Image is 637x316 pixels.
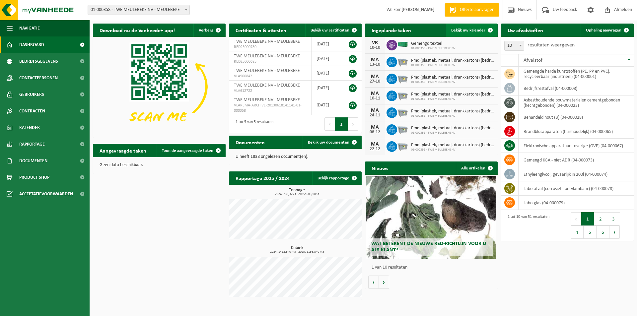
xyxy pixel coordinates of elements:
[524,58,542,63] span: Afvalstof
[193,24,225,37] button: Verberg
[519,81,634,95] td: bedrijfsrestafval (04-000008)
[365,24,418,36] h2: Ingeplande taken
[411,58,494,63] span: Pmd (plastiek, metaal, drankkartons) (bedrijven)
[411,92,494,97] span: Pmd (plastiek, metaal, drankkartons) (bedrijven)
[519,67,634,81] td: gemengde harde kunststoffen (PE, PP en PVC), recycleerbaar (industrieel) (04-000001)
[366,176,496,259] a: Wat betekent de nieuwe RED-richtlijn voor u als klant?
[519,95,634,110] td: asbesthoudende bouwmaterialen cementgebonden (hechtgebonden) (04-000023)
[446,24,497,37] a: Bekijk uw kalender
[371,241,486,253] span: Wat betekent de nieuwe RED-richtlijn voor u als klant?
[234,103,306,113] span: VLAREMA-ARCHIVE-20130618141141-01-000358
[397,140,408,152] img: WB-2500-GAL-GY-01
[312,81,342,95] td: [DATE]
[234,97,300,102] span: TWE MEULEBEKE NV - MEULEBEKE
[609,225,620,239] button: Next
[607,212,620,225] button: 3
[93,144,153,157] h2: Aangevraagde taken
[594,212,607,225] button: 2
[232,188,362,196] h3: Tonnage
[519,124,634,139] td: brandblusapparaten (huishoudelijk) (04-000065)
[303,136,361,149] a: Bekijk uw documenten
[229,171,296,184] h2: Rapportage 2025 / 2024
[100,163,219,167] p: Geen data beschikbaar.
[519,139,634,153] td: elektronische apparatuur - overige (OVE) (04-000067)
[368,108,382,113] div: MA
[397,106,408,118] img: WB-2500-GAL-GY-01
[504,41,524,51] span: 10
[229,136,271,149] h2: Documenten
[584,225,597,239] button: 5
[232,193,362,196] span: 2024: 738,327 t - 2025: 603,985 t
[411,143,494,148] span: Pmd (plastiek, metaal, drankkartons) (bedrijven)
[445,3,499,17] a: Offerte aanvragen
[19,36,44,53] span: Dashboard
[311,28,349,32] span: Bekijk uw certificaten
[19,86,44,103] span: Gebruikers
[234,83,300,88] span: TWE MEULEBEKE NV - MEULEBEKE
[411,75,494,80] span: Pmd (plastiek, metaal, drankkartons) (bedrijven)
[312,51,342,66] td: [DATE]
[456,161,497,175] a: Alle artikelen
[368,91,382,96] div: MA
[234,54,300,59] span: TWE MEULEBEKE NV - MEULEBEKE
[368,142,382,147] div: MA
[199,28,213,32] span: Verberg
[528,42,575,48] label: resultaten weergeven
[19,70,58,86] span: Contactpersonen
[234,88,306,94] span: VLA612722
[19,119,40,136] span: Kalender
[305,24,361,37] a: Bekijk uw certificaten
[397,41,408,47] img: HK-XC-40-GN-00
[88,5,190,15] span: 01-000358 - TWE MEULEBEKE NV - MEULEBEKE
[571,225,584,239] button: 4
[234,44,306,50] span: RED25000730
[312,66,342,81] td: [DATE]
[411,46,456,50] span: 01-000358 - TWE MEULEBEKE NV
[19,169,49,186] span: Product Shop
[19,53,58,70] span: Bedrijfsgegevens
[501,24,550,36] h2: Uw afvalstoffen
[411,131,494,135] span: 01-000358 - TWE MEULEBEKE NV
[93,24,181,36] h2: Download nu de Vanheede+ app!
[397,90,408,101] img: WB-2500-GAL-GY-01
[372,265,494,270] p: 1 van 10 resultaten
[312,95,342,115] td: [DATE]
[581,24,633,37] a: Ophaling aanvragen
[234,74,306,79] span: VLA900842
[519,153,634,167] td: gemengd KGA - niet ADR (04-000073)
[368,74,382,79] div: MA
[335,117,348,131] button: 1
[397,73,408,84] img: WB-2500-GAL-GY-01
[519,181,634,196] td: labo-afval (corrosief - ontvlambaar) (04-000078)
[234,59,306,64] span: RED25000685
[19,186,73,202] span: Acceptatievoorwaarden
[581,212,594,225] button: 1
[162,149,213,153] span: Toon de aangevraagde taken
[368,45,382,50] div: 10-10
[368,276,379,289] button: Vorige
[411,109,494,114] span: Pmd (plastiek, metaal, drankkartons) (bedrijven)
[401,7,435,12] strong: [PERSON_NAME]
[312,37,342,51] td: [DATE]
[368,62,382,67] div: 13-10
[88,5,189,15] span: 01-000358 - TWE MEULEBEKE NV - MEULEBEKE
[308,140,349,145] span: Bekijk uw documenten
[597,225,609,239] button: 6
[232,246,362,254] h3: Kubiek
[232,250,362,254] span: 2024: 1482,540 m3 - 2025: 1166,840 m3
[368,113,382,118] div: 24-11
[368,147,382,152] div: 22-12
[348,117,358,131] button: Next
[368,96,382,101] div: 10-11
[397,56,408,67] img: WB-2500-GAL-GY-01
[312,171,361,185] a: Bekijk rapportage
[368,130,382,135] div: 08-12
[368,79,382,84] div: 27-10
[411,114,494,118] span: 01-000358 - TWE MEULEBEKE NV
[379,276,389,289] button: Volgende
[368,57,382,62] div: MA
[157,144,225,157] a: Toon de aangevraagde taken
[411,80,494,84] span: 01-000358 - TWE MEULEBEKE NV
[519,110,634,124] td: behandeld hout (B) (04-000028)
[19,20,40,36] span: Navigatie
